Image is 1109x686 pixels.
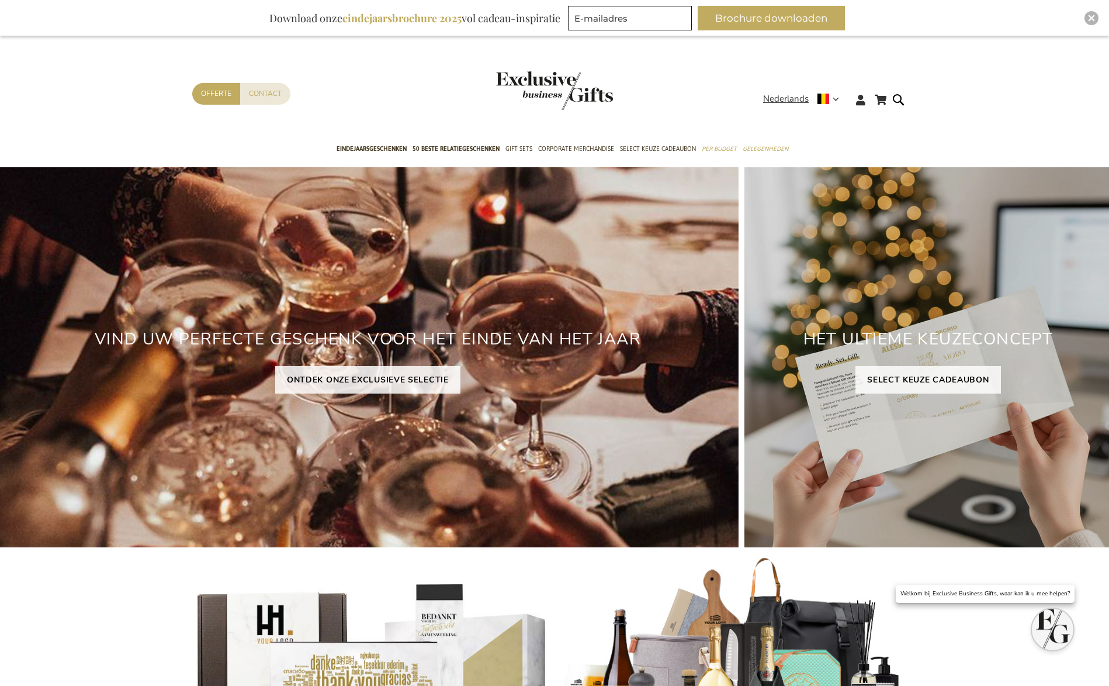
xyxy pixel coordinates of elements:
span: Corporate Merchandise [538,143,614,155]
span: Nederlands [763,92,809,106]
form: marketing offers and promotions [568,6,695,34]
img: Exclusive Business gifts logo [496,71,613,110]
input: E-mailadres [568,6,692,30]
a: ONTDEK ONZE EXCLUSIEVE SELECTIE [275,366,460,394]
div: Close [1084,11,1098,25]
a: Offerte [192,83,240,105]
span: Eindejaarsgeschenken [337,143,407,155]
span: Select Keuze Cadeaubon [620,143,696,155]
span: Gift Sets [505,143,532,155]
span: Gelegenheden [743,143,788,155]
a: Contact [240,83,290,105]
b: eindejaarsbrochure 2025 [342,11,462,25]
a: store logo [496,71,554,110]
button: Brochure downloaden [698,6,845,30]
span: Per Budget [702,143,737,155]
div: Nederlands [763,92,847,106]
img: Close [1088,15,1095,22]
a: SELECT KEUZE CADEAUBON [855,366,1000,394]
span: 50 beste relatiegeschenken [413,143,500,155]
div: Download onze vol cadeau-inspiratie [264,6,566,30]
